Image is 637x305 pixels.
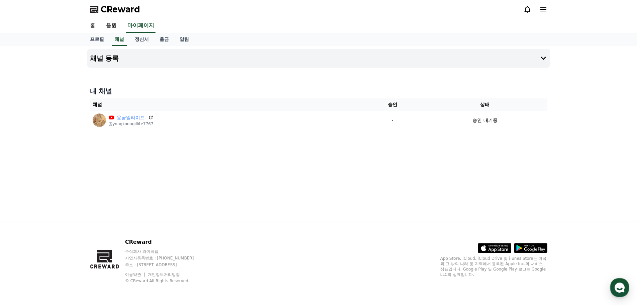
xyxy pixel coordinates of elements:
[90,98,362,111] th: 채널
[423,98,547,111] th: 상태
[472,117,497,124] p: 승인 대기중
[112,33,127,46] a: 채널
[90,4,140,15] a: CReward
[125,255,207,261] p: 사업자등록번호 : [PHONE_NUMBER]
[365,117,420,124] p: -
[109,121,153,127] p: @yongkoongillite7767
[93,113,106,127] img: 용궁일라이트
[148,272,180,277] a: 개인정보처리방침
[174,33,194,46] a: 알림
[101,4,140,15] span: CReward
[90,86,547,96] h4: 내 채널
[85,33,109,46] a: 프로필
[87,49,550,68] button: 채널 등록
[126,19,155,33] a: 마이페이지
[125,272,146,277] a: 이용약관
[85,19,101,33] a: 홈
[101,19,122,33] a: 음원
[125,238,207,246] p: CReward
[362,98,423,111] th: 승인
[154,33,174,46] a: 출금
[117,114,145,121] a: 용궁일라이트
[125,249,207,254] p: 주식회사 와이피랩
[90,55,119,62] h4: 채널 등록
[129,33,154,46] a: 정산서
[125,262,207,268] p: 주소 : [STREET_ADDRESS]
[125,278,207,284] p: © CReward All Rights Reserved.
[440,256,547,277] p: App Store, iCloud, iCloud Drive 및 iTunes Store는 미국과 그 밖의 나라 및 지역에서 등록된 Apple Inc.의 서비스 상표입니다. Goo...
